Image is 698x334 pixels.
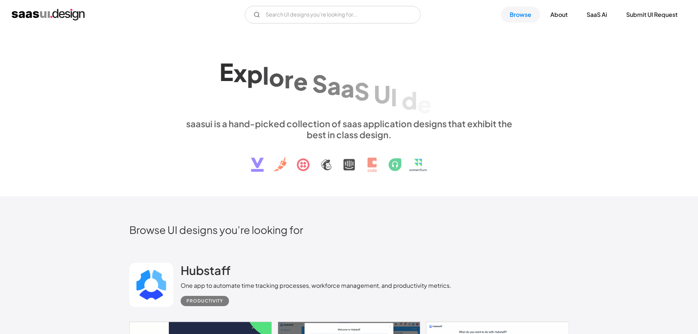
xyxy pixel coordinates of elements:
div: U [374,80,391,108]
div: S [312,69,327,97]
div: l [263,61,269,89]
a: Submit UI Request [617,7,686,23]
div: p [247,60,263,88]
div: One app to automate time tracking processes, workforce management, and productivity metrics. [181,281,451,290]
div: a [327,71,341,100]
h1: Explore SaaS UI design patterns & interactions. [181,55,518,111]
div: d [402,86,417,114]
a: home [12,9,85,21]
div: Productivity [186,297,223,305]
form: Email Form [245,6,421,23]
div: a [341,74,354,102]
img: text, icon, saas logo [238,140,460,178]
h2: Browse UI designs you’re looking for [129,223,569,236]
a: Hubstaff [181,263,230,281]
div: E [219,57,233,85]
div: I [391,83,397,111]
div: o [269,63,284,91]
div: x [233,58,247,87]
div: r [284,65,293,93]
div: e [417,90,432,118]
a: SaaS Ai [578,7,616,23]
h2: Hubstaff [181,263,230,278]
input: Search UI designs you're looking for... [245,6,421,23]
a: About [542,7,576,23]
a: Browse [501,7,540,23]
div: saasui is a hand-picked collection of saas application designs that exhibit the best in class des... [181,118,518,140]
div: e [293,67,308,95]
div: S [354,77,369,105]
